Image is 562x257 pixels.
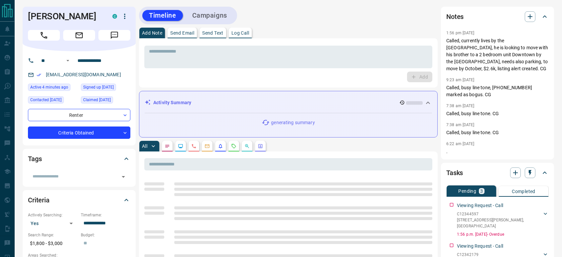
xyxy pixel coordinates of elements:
span: Message [98,30,130,41]
p: All [142,144,147,148]
svg: Emails [205,143,210,149]
p: Budget: [81,232,130,238]
h2: Tasks [446,167,463,178]
h2: Tags [28,153,42,164]
p: 6:22 am [DATE] [446,141,475,146]
div: C12344597[STREET_ADDRESS][PERSON_NAME],[GEOGRAPHIC_DATA] [457,210,549,230]
div: Criteria Obtained [28,127,130,139]
p: Pending [458,189,476,193]
div: Mon May 12 2025 [28,96,77,106]
div: Sat Aug 16 2025 [28,84,77,93]
p: C12344597 [457,211,542,217]
p: 1:56 pm [DATE] [446,31,475,35]
p: Add Note [142,31,162,35]
h2: Criteria [28,195,50,205]
p: Called, busy line tone, [PHONE_NUMBER] marked as bogus. CG [446,84,549,98]
h1: [PERSON_NAME] [28,11,102,22]
svg: Lead Browsing Activity [178,143,183,149]
div: Criteria [28,192,130,208]
span: Signed up [DATE] [83,84,114,91]
p: Send Email [170,31,194,35]
p: Viewing Request - Call [457,243,503,250]
p: [STREET_ADDRESS][PERSON_NAME] , [GEOGRAPHIC_DATA] [457,217,542,229]
h2: Notes [446,11,464,22]
p: 3 [480,189,483,193]
p: Completed [512,189,535,194]
p: . [446,148,549,155]
div: Thu Aug 05 2021 [81,84,130,93]
p: $1,800 - $3,000 [28,238,77,249]
p: 1:56 p.m. [DATE] - Overdue [457,231,549,237]
div: Tags [28,151,130,167]
p: 9:23 am [DATE] [446,78,475,82]
svg: Calls [191,143,197,149]
div: Yes [28,218,77,229]
div: Activity Summary [145,97,432,109]
div: Tasks [446,165,549,181]
p: Viewing Request - Call [457,202,503,209]
button: Open [64,57,72,65]
p: Send Text [202,31,223,35]
svg: Email Verified [37,73,41,77]
svg: Listing Alerts [218,143,223,149]
p: Called, busy line tone. CG [446,110,549,117]
div: Notes [446,9,549,25]
p: Called, currently lives by the [GEOGRAPHIC_DATA], he is looking to move with his brother to a 2 b... [446,37,549,72]
span: Active 4 minutes ago [30,84,68,91]
svg: Agent Actions [258,143,263,149]
p: Log Call [231,31,249,35]
a: [EMAIL_ADDRESS][DOMAIN_NAME] [46,72,121,77]
svg: Opportunities [244,143,250,149]
button: Open [119,172,128,181]
p: Called, busy line tone. CG [446,129,549,136]
div: condos.ca [112,14,117,19]
span: Contacted [DATE] [30,97,62,103]
span: Claimed [DATE] [83,97,111,103]
svg: Requests [231,143,236,149]
button: Timeline [142,10,183,21]
span: Email [63,30,95,41]
p: generating summary [271,119,315,126]
svg: Notes [165,143,170,149]
p: Timeframe: [81,212,130,218]
p: Activity Summary [153,99,191,106]
p: Actively Searching: [28,212,77,218]
span: Call [28,30,60,41]
p: 7:38 am [DATE] [446,104,475,108]
div: Renter [28,109,130,121]
p: Search Range: [28,232,77,238]
button: Campaigns [186,10,234,21]
p: 7:38 am [DATE] [446,123,475,127]
div: Mon May 12 2025 [81,96,130,106]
